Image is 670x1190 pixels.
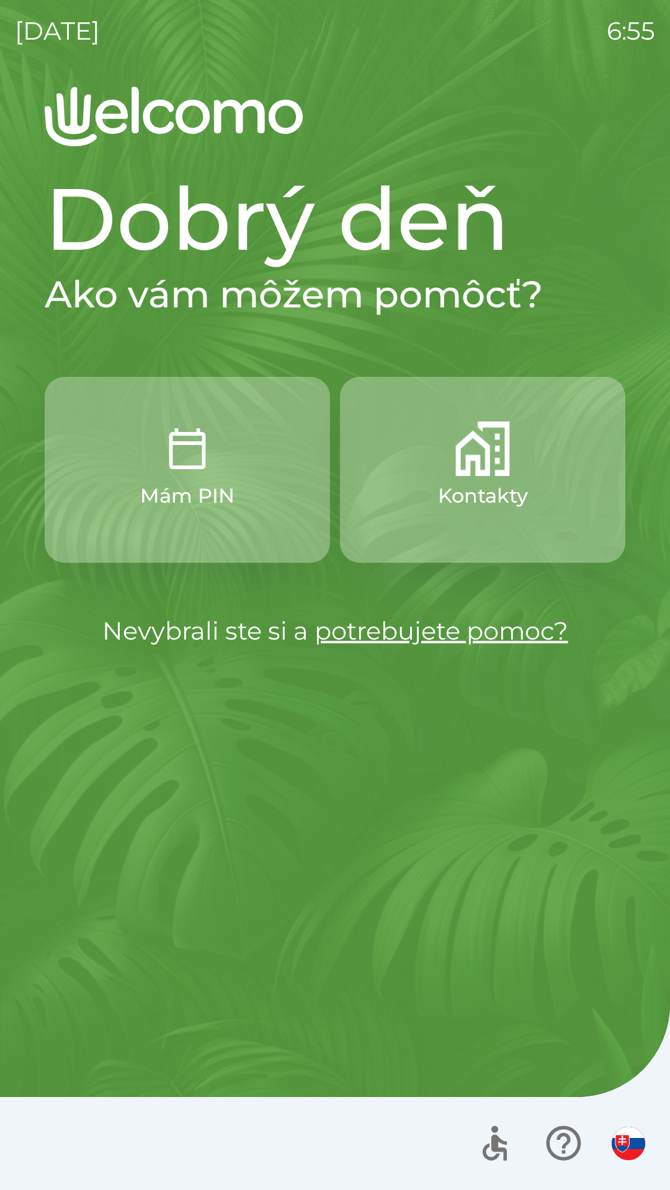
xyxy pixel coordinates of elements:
p: Nevybrali ste si a [45,612,625,650]
h2: Ako vám môžem pomôcť? [45,271,625,317]
p: [DATE] [15,12,100,50]
h1: Dobrý deň [45,166,625,271]
p: 6:55 [607,12,655,50]
button: Mám PIN [45,377,330,563]
p: Kontakty [438,481,528,511]
button: Kontakty [340,377,625,563]
a: potrebujete pomoc? [315,615,568,646]
img: sk flag [612,1127,645,1160]
img: 5e2e28c1-c202-46ef-a5d1-e3942d4b9552.png [160,421,215,476]
img: b27049de-0b2f-40e4-9c03-fd08ed06dc8a.png [455,421,510,476]
p: Mám PIN [140,481,234,511]
img: Logo [45,87,625,146]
